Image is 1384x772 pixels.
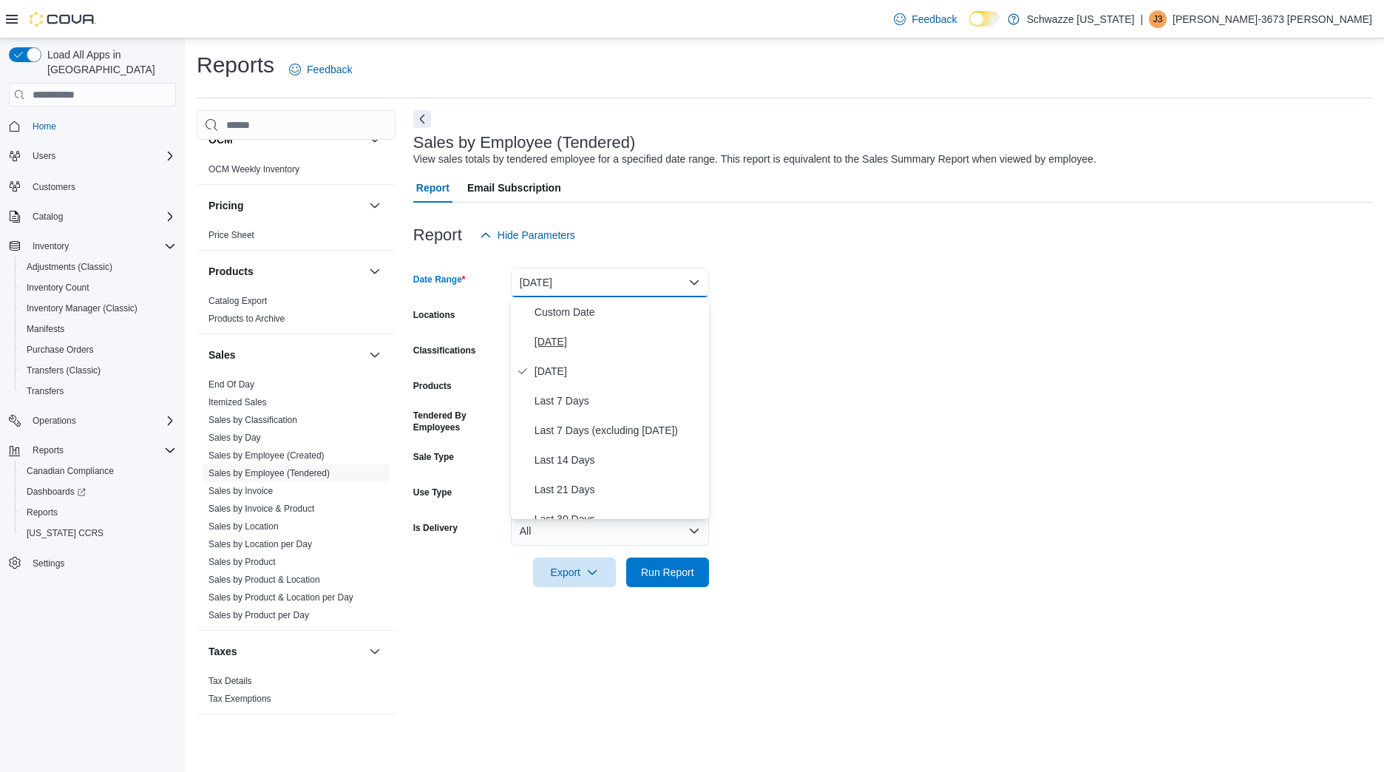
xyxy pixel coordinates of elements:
span: Last 30 Days [535,510,703,528]
button: Users [3,146,182,166]
span: Sales by Employee (Tendered) [208,467,330,479]
a: Sales by Product [208,557,276,567]
span: Customers [33,181,75,193]
nav: Complex example [9,109,176,612]
span: Manifests [27,323,64,335]
button: Run Report [626,558,709,587]
label: Date Range [413,274,466,285]
span: Itemized Sales [208,396,267,408]
a: Customers [27,178,81,196]
div: Products [197,292,396,333]
a: Sales by Location [208,521,279,532]
span: [DATE] [535,333,703,351]
a: Dashboards [21,483,92,501]
a: Price Sheet [208,230,254,240]
a: Reports [21,504,64,521]
button: Canadian Compliance [15,461,182,481]
a: Sales by Day [208,433,261,443]
a: Sales by Invoice & Product [208,504,314,514]
h3: Taxes [208,644,237,659]
h1: Reports [197,50,274,80]
button: Sales [208,348,363,362]
span: Inventory Count [21,279,176,297]
span: Sales by Product & Location per Day [208,592,353,603]
a: Sales by Employee (Created) [208,450,325,461]
span: Inventory [33,240,69,252]
span: Hide Parameters [498,228,575,243]
button: All [511,516,709,546]
button: Reports [27,441,69,459]
span: Canadian Compliance [27,465,114,477]
a: Feedback [283,55,358,84]
span: [US_STATE] CCRS [27,527,104,539]
button: Users [27,147,61,165]
span: Transfers [21,382,176,400]
button: Reports [15,502,182,523]
div: Select listbox [511,297,709,519]
span: Adjustments (Classic) [21,258,176,276]
p: Schwazze [US_STATE] [1027,10,1135,28]
a: Products to Archive [208,314,285,324]
span: Dashboards [27,486,86,498]
p: | [1140,10,1143,28]
button: Pricing [366,197,384,214]
span: Last 7 Days (excluding [DATE]) [535,421,703,439]
button: Customers [3,175,182,197]
span: Sales by Product [208,556,276,568]
span: Customers [27,177,176,195]
button: Catalog [3,206,182,227]
a: Home [27,118,62,135]
div: John-3673 Montoya [1149,10,1167,28]
span: OCM Weekly Inventory [208,163,299,175]
div: View sales totals by tendered employee for a specified date range. This report is equivalent to t... [413,152,1096,167]
button: Operations [3,410,182,431]
button: Home [3,115,182,137]
span: Settings [33,558,64,569]
span: Transfers (Classic) [21,362,176,379]
span: Sales by Location [208,521,279,532]
div: Taxes [197,672,396,714]
label: Products [413,380,452,392]
span: [DATE] [535,362,703,380]
span: Catalog Export [208,295,267,307]
span: Sales by Invoice [208,485,273,497]
button: Transfers (Classic) [15,360,182,381]
label: Sale Type [413,451,454,463]
button: Inventory [27,237,75,255]
span: Sales by Product & Location [208,574,320,586]
a: Transfers (Classic) [21,362,106,379]
span: Tax Exemptions [208,693,271,705]
div: Sales [197,376,396,630]
h3: OCM [208,132,233,147]
span: Report [416,173,450,203]
span: Feedback [307,62,352,77]
span: Operations [33,415,76,427]
button: Purchase Orders [15,339,182,360]
a: End Of Day [208,379,254,390]
button: Operations [27,412,82,430]
span: Users [33,150,55,162]
span: Tax Details [208,675,252,687]
span: Catalog [33,211,63,223]
a: Manifests [21,320,70,338]
span: Home [33,121,56,132]
a: Sales by Product & Location [208,575,320,585]
a: Canadian Compliance [21,462,120,480]
span: Canadian Compliance [21,462,176,480]
button: Products [366,263,384,280]
h3: Sales [208,348,236,362]
a: Settings [27,555,70,572]
span: Manifests [21,320,176,338]
span: Last 21 Days [535,481,703,498]
span: Reports [33,444,64,456]
a: OCM Weekly Inventory [208,164,299,175]
label: Is Delivery [413,522,458,534]
a: Inventory Count [21,279,95,297]
span: Inventory Manager (Classic) [27,302,138,314]
button: Catalog [27,208,69,226]
a: Sales by Employee (Tendered) [208,468,330,478]
button: Manifests [15,319,182,339]
label: Use Type [413,487,452,498]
